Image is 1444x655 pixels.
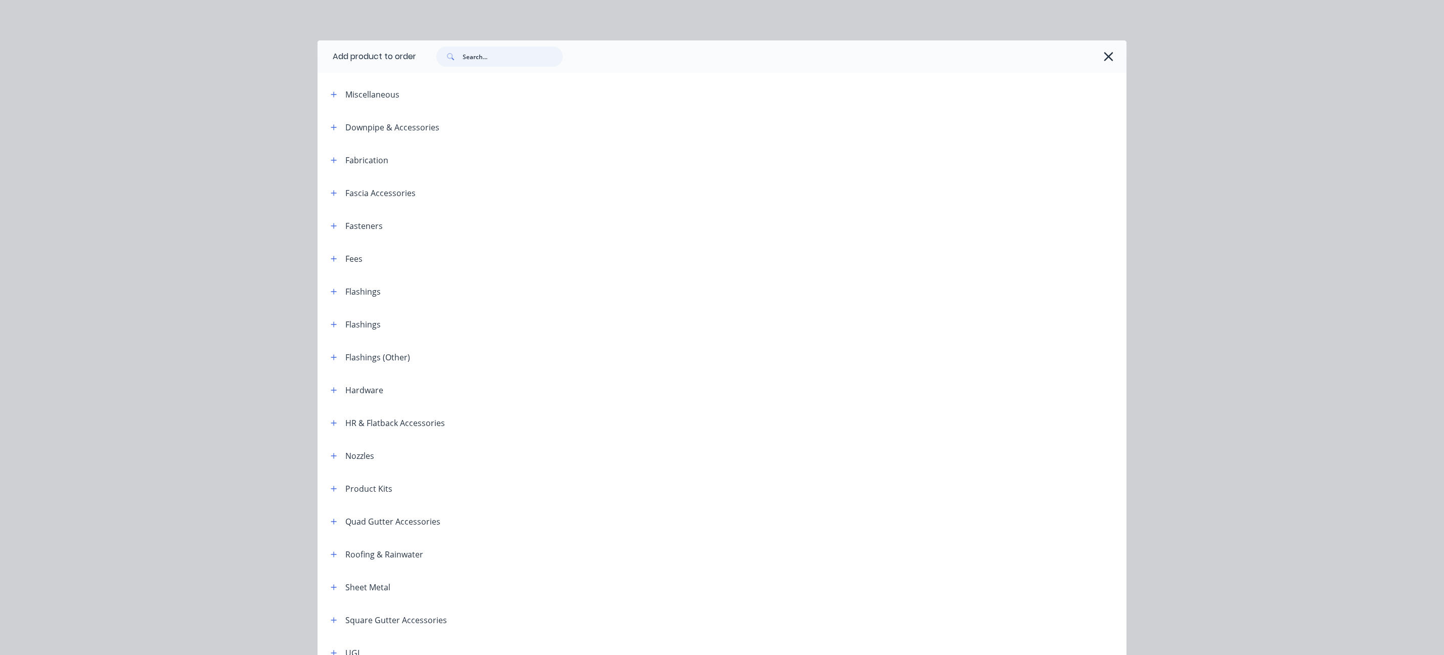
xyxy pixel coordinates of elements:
div: Fees [345,253,363,265]
div: Add product to order [318,40,416,73]
div: Fabrication [345,154,388,166]
div: Nozzles [345,450,374,462]
div: Square Gutter Accessories [345,614,447,626]
div: Flashings [345,318,381,331]
div: Fascia Accessories [345,187,416,199]
div: Fasteners [345,220,383,232]
div: Roofing & Rainwater [345,548,423,560]
div: Flashings (Other) [345,351,410,363]
div: Quad Gutter Accessories [345,516,440,528]
div: Sheet Metal [345,581,390,593]
div: Miscellaneous [345,88,399,101]
input: Search... [463,46,563,67]
div: Product Kits [345,483,392,495]
div: Downpipe & Accessories [345,121,439,133]
div: HR & Flatback Accessories [345,417,445,429]
div: Hardware [345,384,383,396]
div: Flashings [345,286,381,298]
